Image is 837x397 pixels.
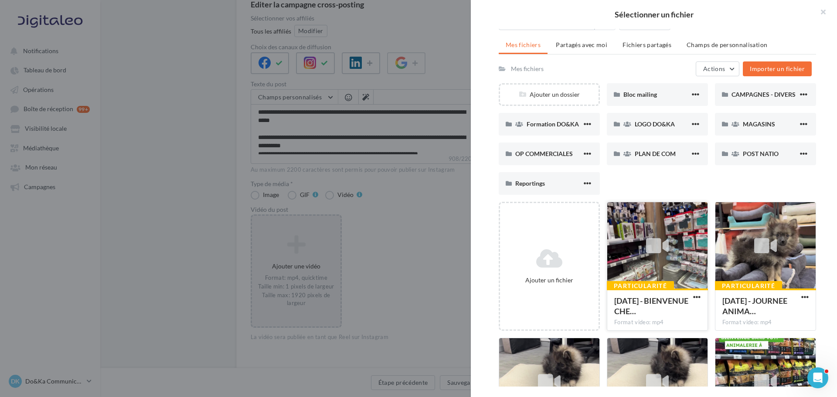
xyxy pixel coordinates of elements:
[614,296,688,316] span: 07.10.2025 - BIENVENUE CHEZ VOUS
[623,41,671,48] span: Fichiers partagés
[732,91,796,98] span: CAMPAGNES - DIVERS
[807,367,828,388] iframe: Intercom live chat
[506,41,541,48] span: Mes fichiers
[623,91,657,98] span: Bloc mailing
[527,120,579,128] span: Formation DO&KA
[607,281,674,291] div: Particularité
[696,61,739,76] button: Actions
[556,41,607,48] span: Partagés avec moi
[485,10,823,18] h2: Sélectionner un fichier
[743,150,779,157] span: POST NATIO
[500,90,599,99] div: Ajouter un dossier
[614,319,701,326] div: Format video: mp4
[722,319,809,326] div: Format video: mp4
[635,150,676,157] span: PLAN DE COM
[722,296,787,316] span: 04.10.2025 - JOURNEE ANIMAUX
[743,120,775,128] span: MAGASINS
[515,150,573,157] span: OP COMMERCIALES
[750,65,805,72] span: Importer un fichier
[515,180,545,187] span: Reportings
[504,276,595,285] div: Ajouter un fichier
[511,64,544,73] div: Mes fichiers
[635,120,675,128] span: LOGO DO&KA
[703,65,725,72] span: Actions
[743,61,812,76] button: Importer un fichier
[715,281,782,291] div: Particularité
[687,41,767,48] span: Champs de personnalisation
